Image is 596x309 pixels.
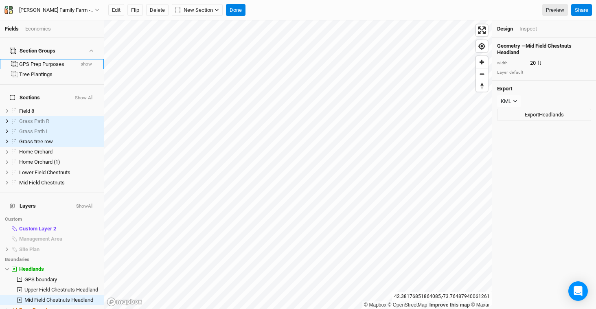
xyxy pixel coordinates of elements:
[10,48,55,54] div: Section Groups
[4,6,100,15] button: [PERSON_NAME] Family Farm - 2026 Fruit Trees
[175,6,213,14] span: New Section
[568,281,588,301] div: Open Intercom Messenger
[107,297,142,307] a: Mapbox logo
[476,68,488,80] button: Zoom out
[24,287,98,293] span: Upper Field Chestnuts Headland
[19,159,60,165] span: Home Orchard (1)
[19,266,44,272] span: Headlands
[19,236,62,242] span: Management Area
[19,128,49,134] span: Grass Path L
[24,297,99,303] div: Mid Field Chestnuts Headland
[501,97,511,105] div: KML
[226,4,245,16] button: Done
[19,246,99,253] div: Site Plan
[19,180,65,186] span: Mid Field Chestnuts
[19,108,99,114] div: Field 8
[104,20,492,309] canvas: Map
[172,4,223,16] button: New Section
[19,6,95,14] div: [PERSON_NAME] Family Farm - 2026 Fruit Trees
[497,95,521,107] button: KML
[471,302,490,308] a: Maxar
[76,204,94,209] button: ShowAll
[519,25,537,33] div: Inspect
[476,80,488,92] button: Reset bearing to north
[497,60,526,66] div: width
[497,85,591,92] h4: Export
[19,226,99,232] div: Custom Layer 2
[19,138,53,145] span: Grass tree row
[19,138,99,145] div: Grass tree row
[19,118,99,125] div: Grass Path R
[19,71,99,78] div: Tree Plantings
[19,180,99,186] div: Mid Field Chestnuts
[25,25,51,33] div: Economics
[497,109,591,121] button: ExportHeadlands
[19,246,39,252] span: Site Plan
[10,94,40,101] span: Sections
[74,95,94,101] button: Show All
[19,149,99,155] div: Home Orchard
[24,287,99,293] div: Upper Field Chestnuts Headland
[10,203,36,209] span: Layers
[19,169,70,175] span: Lower Field Chestnuts
[19,169,99,176] div: Lower Field Chestnuts
[108,4,124,16] button: Edit
[5,26,19,32] a: Fields
[88,48,94,53] button: Show section groups
[80,61,92,67] button: show
[571,4,592,16] button: Share
[19,236,99,242] div: Management Area
[497,70,591,76] div: Layer default
[19,266,99,272] div: Headlands
[19,108,34,114] span: Field 8
[127,4,143,16] button: Flip
[429,302,470,308] a: Improve this map
[24,276,57,283] span: GPS boundary
[146,4,169,16] button: Delete
[476,24,488,36] button: Enter fullscreen
[19,149,53,155] span: Home Orchard
[19,6,95,14] div: Rudolph Family Farm - 2026 Fruit Trees
[497,25,513,33] div: Design
[392,292,492,301] div: 42.38176851864085 , -73.76487940061261
[388,302,427,308] a: OpenStreetMap
[24,297,93,303] span: Mid Field Chestnuts Headland
[542,4,568,16] a: Preview
[24,276,99,283] div: GPS boundary
[19,61,74,68] div: GPS Prep Purposes
[19,128,99,135] div: Grass Path L
[476,56,488,68] button: Zoom in
[497,43,591,55] h4: Geometry — Mid Field Chestnuts Headland
[476,40,488,52] button: Find my location
[19,118,49,124] span: Grass Path R
[19,226,56,232] span: Custom Layer 2
[364,302,386,308] a: Mapbox
[19,159,99,165] div: Home Orchard (1)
